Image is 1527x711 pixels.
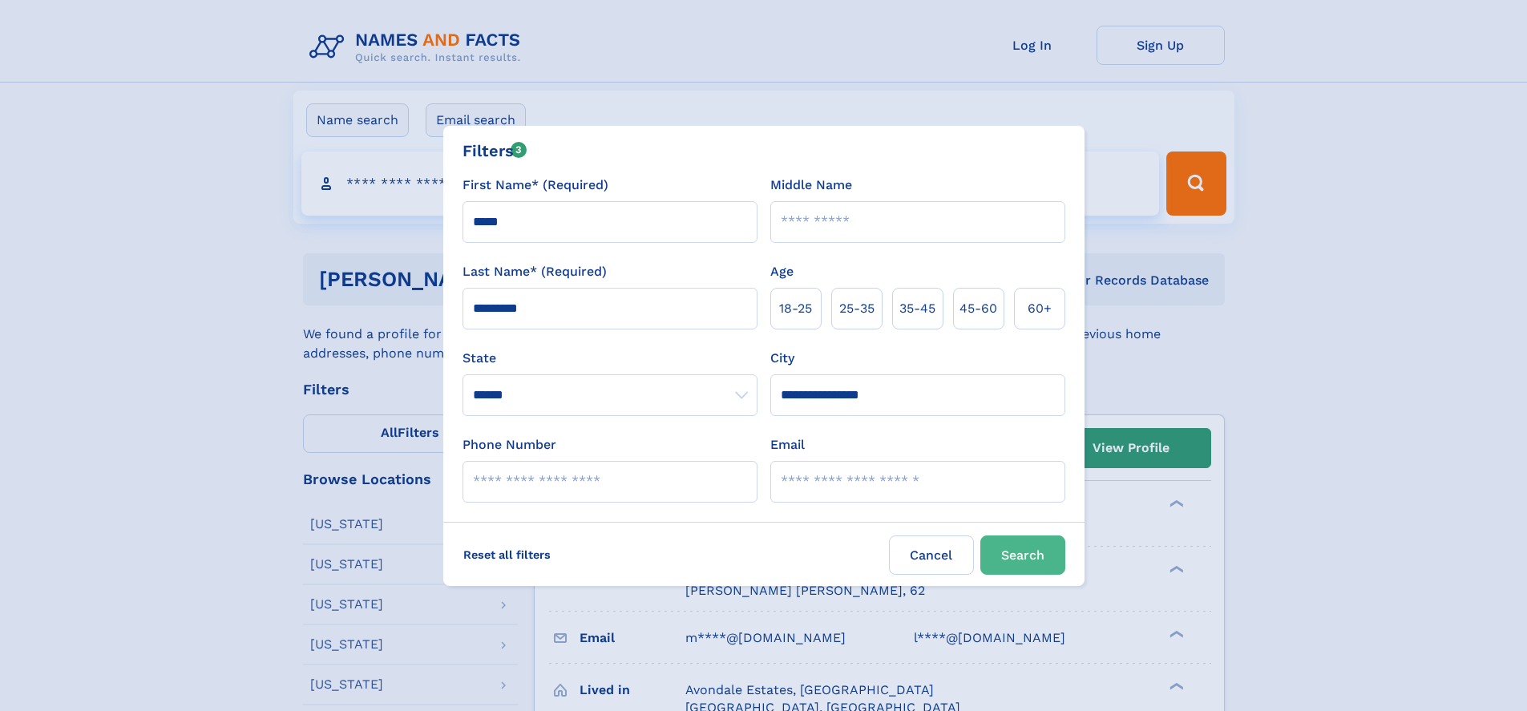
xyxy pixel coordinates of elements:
[770,262,794,281] label: Age
[463,139,527,163] div: Filters
[959,299,997,318] span: 45‑60
[779,299,812,318] span: 18‑25
[839,299,875,318] span: 25‑35
[770,349,794,368] label: City
[463,349,757,368] label: State
[453,535,561,574] label: Reset all filters
[463,176,608,195] label: First Name* (Required)
[463,435,556,454] label: Phone Number
[770,176,852,195] label: Middle Name
[1028,299,1052,318] span: 60+
[899,299,935,318] span: 35‑45
[980,535,1065,575] button: Search
[770,435,805,454] label: Email
[463,262,607,281] label: Last Name* (Required)
[889,535,974,575] label: Cancel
